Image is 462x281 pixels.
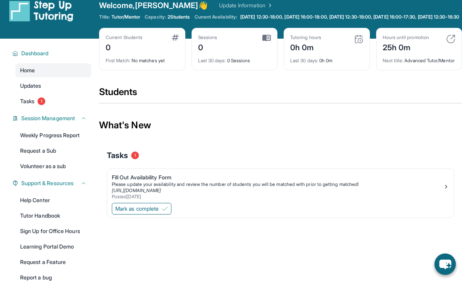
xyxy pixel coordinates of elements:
[112,174,443,181] div: Fill Out Availability Form
[112,203,171,215] button: Mark as complete
[18,114,87,122] button: Session Management
[195,14,237,20] span: Current Availability:
[131,152,139,159] span: 1
[99,86,462,103] div: Students
[162,206,168,212] img: Mark as complete
[15,128,91,142] a: Weekly Progress Report
[112,194,443,200] div: Posted [DATE]
[21,114,75,122] span: Session Management
[106,58,130,63] span: First Match :
[265,2,273,9] img: Chevron Right
[15,240,91,254] a: Learning Portal Demo
[172,34,179,41] img: card
[99,14,110,20] span: Title:
[107,169,454,201] a: Fill Out Availability FormPlease update your availability and review the number of students you w...
[20,82,41,90] span: Updates
[115,205,159,213] span: Mark as complete
[219,2,273,9] a: Update Information
[111,14,140,20] span: Tutor/Mentor
[198,34,217,41] div: Sessions
[383,34,429,41] div: Hours until promotion
[112,181,443,187] div: Please update your availability and review the number of students you will be matched with prior ...
[107,150,128,161] span: Tasks
[18,179,87,187] button: Support & Resources
[290,41,321,53] div: 0h 0m
[198,58,226,63] span: Last 30 days :
[145,14,166,20] span: Capacity:
[106,34,142,41] div: Current Students
[21,179,74,187] span: Support & Resources
[15,193,91,207] a: Help Center
[290,34,321,41] div: Tutoring hours
[21,49,49,57] span: Dashboard
[106,41,142,53] div: 0
[106,53,179,64] div: No matches yet
[198,53,271,64] div: 0 Sessions
[446,34,455,44] img: card
[354,34,363,44] img: card
[198,41,217,53] div: 0
[262,34,271,41] img: card
[15,79,91,93] a: Updates
[20,97,34,105] span: Tasks
[168,14,190,20] span: 2 Students
[15,209,91,223] a: Tutor Handbook
[15,94,91,108] a: Tasks1
[15,255,91,269] a: Request a Feature
[20,66,35,74] span: Home
[290,53,363,64] div: 0h 0m
[15,63,91,77] a: Home
[38,97,45,105] span: 1
[290,58,318,63] span: Last 30 days :
[435,254,456,275] button: chat-button
[239,14,461,20] a: [DATE] 12:30-18:00, [DATE] 16:00-18:00, [DATE] 12:30-18:00, [DATE] 16:00-17:30, [DATE] 12:30-16:30
[383,41,429,53] div: 25h 0m
[99,108,462,142] div: What's New
[18,49,87,57] button: Dashboard
[383,58,404,63] span: Next title :
[383,53,456,64] div: Advanced Tutor/Mentor
[240,14,459,20] span: [DATE] 12:30-18:00, [DATE] 16:00-18:00, [DATE] 12:30-18:00, [DATE] 16:00-17:30, [DATE] 12:30-16:30
[15,144,91,158] a: Request a Sub
[112,187,161,193] a: [URL][DOMAIN_NAME]
[15,159,91,173] a: Volunteer as a sub
[15,224,91,238] a: Sign Up for Office Hours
